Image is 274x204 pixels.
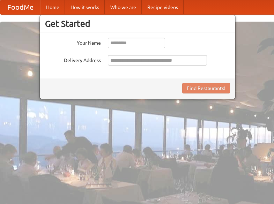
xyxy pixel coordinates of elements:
[142,0,184,14] a: Recipe videos
[45,18,230,29] h3: Get Started
[45,38,101,46] label: Your Name
[105,0,142,14] a: Who we are
[40,0,65,14] a: Home
[182,83,230,93] button: Find Restaurants!
[0,0,40,14] a: FoodMe
[45,55,101,64] label: Delivery Address
[65,0,105,14] a: How it works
